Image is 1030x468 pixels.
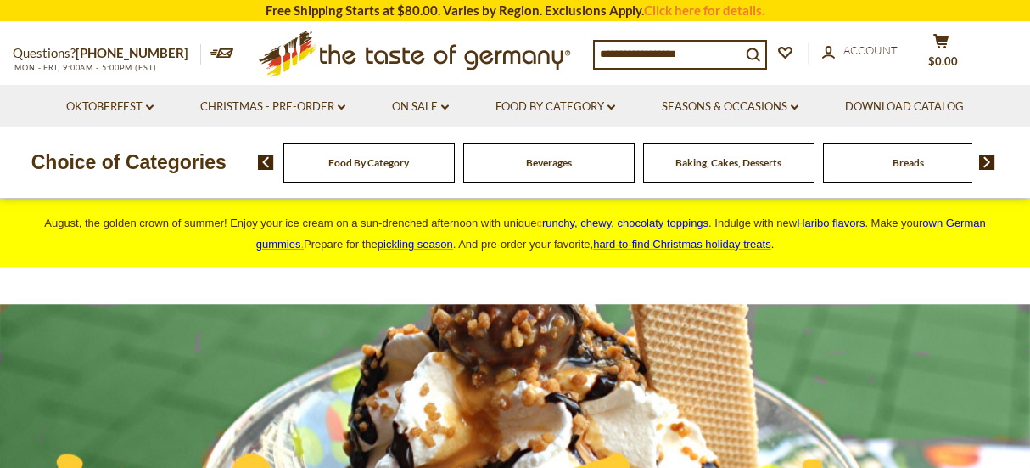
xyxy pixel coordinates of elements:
[843,43,898,57] span: Account
[13,63,157,72] span: MON - FRI, 9:00AM - 5:00PM (EST)
[66,98,154,116] a: Oktoberfest
[797,217,865,229] a: Haribo flavors
[258,155,274,170] img: previous arrow
[392,98,449,116] a: On Sale
[644,3,764,18] a: Click here for details.
[495,98,615,116] a: Food By Category
[256,217,986,251] span: own German gummies
[928,54,958,68] span: $0.00
[822,42,898,60] a: Account
[526,156,572,169] a: Beverages
[76,45,188,60] a: [PHONE_NUMBER]
[662,98,798,116] a: Seasons & Occasions
[542,217,708,229] span: runchy, chewy, chocolaty toppings
[537,217,709,229] a: crunchy, chewy, chocolaty toppings
[915,33,966,76] button: $0.00
[328,156,409,169] a: Food By Category
[200,98,345,116] a: Christmas - PRE-ORDER
[675,156,781,169] a: Baking, Cakes, Desserts
[893,156,924,169] a: Breads
[44,217,985,251] span: August, the golden crown of summer! Enjoy your ice cream on a sun-drenched afternoon with unique ...
[979,155,995,170] img: next arrow
[593,238,774,251] span: .
[845,98,964,116] a: Download Catalog
[593,238,771,251] a: hard-to-find Christmas holiday treats
[256,217,986,251] a: own German gummies.
[13,42,201,65] p: Questions?
[378,238,453,251] a: pickling season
